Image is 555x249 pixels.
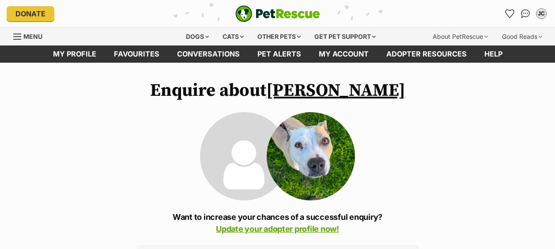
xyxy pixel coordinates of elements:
[235,5,320,22] a: PetRescue
[496,28,548,45] div: Good Reads
[476,45,511,63] a: Help
[534,7,548,21] button: My account
[180,28,215,45] div: Dogs
[537,9,546,18] div: JC
[136,80,419,101] h1: Enquire about
[105,45,168,63] a: Favourites
[23,33,42,40] span: Menu
[266,79,405,102] a: [PERSON_NAME]
[267,112,355,200] img: Diaz
[427,28,494,45] div: About PetRescue
[518,7,532,21] a: Conversations
[235,5,320,22] img: logo-e224e6f780fb5917bec1dbf3a21bbac754714ae5b6737aabdf751b685950b380.svg
[502,7,548,21] ul: Account quick links
[521,9,530,18] img: chat-41dd97257d64d25036548639549fe6c8038ab92f7586957e7f3b1b290dea8141.svg
[216,28,250,45] div: Cats
[378,45,476,63] a: Adopter resources
[136,211,419,235] p: Want to increase your chances of a successful enquiry?
[502,7,517,21] a: Favourites
[310,45,378,63] a: My account
[13,28,49,44] a: Menu
[44,45,105,63] a: My profile
[7,6,54,21] a: Donate
[308,28,382,45] div: Get pet support
[168,45,249,63] a: conversations
[251,28,307,45] div: Other pets
[249,45,310,63] a: Pet alerts
[216,224,339,234] a: Update your adopter profile now!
